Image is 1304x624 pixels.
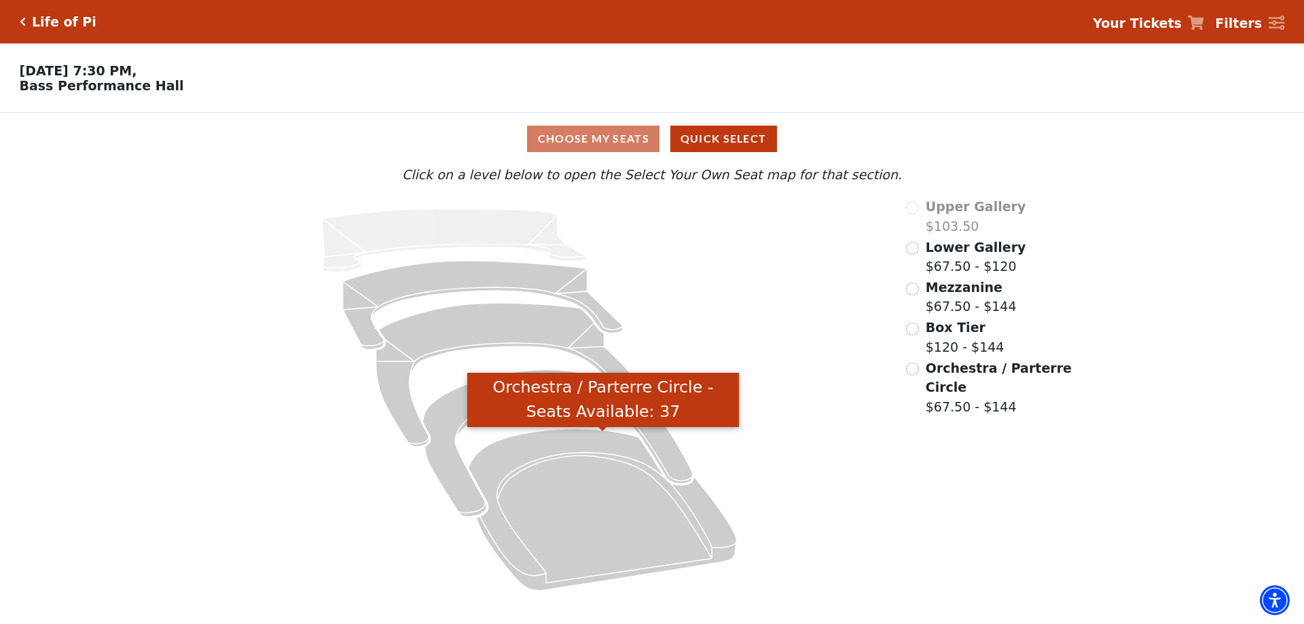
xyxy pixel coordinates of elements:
strong: Filters [1215,16,1262,31]
input: Lower Gallery$67.50 - $120 [906,242,919,255]
label: $67.50 - $120 [926,238,1026,276]
input: Orchestra / Parterre Circle$67.50 - $144 [906,363,919,375]
span: Orchestra / Parterre Circle [926,361,1072,395]
path: Lower Gallery - Seats Available: 140 [343,261,623,350]
span: Lower Gallery [926,240,1026,255]
input: Mezzanine$67.50 - $144 [906,282,919,295]
strong: Your Tickets [1093,16,1182,31]
div: Orchestra / Parterre Circle - Seats Available: 37 [467,373,739,428]
label: $67.50 - $144 [926,278,1017,316]
span: Upper Gallery [926,199,1026,214]
p: Click on a level below to open the Select Your Own Seat map for that section. [173,165,1131,185]
path: Upper Gallery - Seats Available: 0 [323,209,587,273]
span: Box Tier [926,320,985,335]
button: Quick Select [670,126,777,152]
label: $103.50 [926,197,1026,236]
label: $120 - $144 [926,318,1004,356]
input: Box Tier$120 - $144 [906,323,919,335]
a: Click here to go back to filters [20,17,26,26]
div: Accessibility Menu [1260,585,1290,615]
path: Orchestra / Parterre Circle - Seats Available: 37 [469,429,737,591]
a: Filters [1215,14,1284,33]
h5: Life of Pi [32,14,96,30]
a: Your Tickets [1093,14,1204,33]
span: Mezzanine [926,280,1002,295]
label: $67.50 - $144 [926,359,1074,417]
